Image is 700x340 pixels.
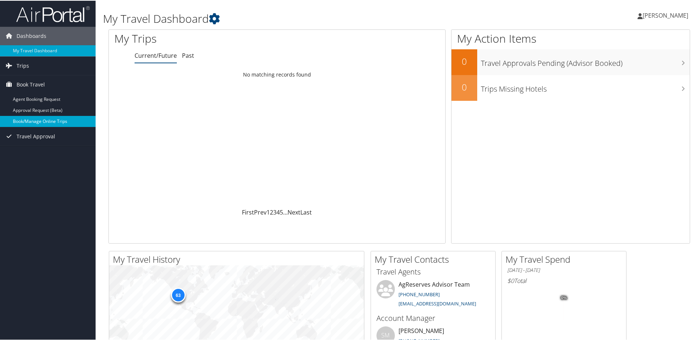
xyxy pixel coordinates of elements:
[182,51,194,59] a: Past
[451,30,690,46] h1: My Action Items
[242,208,254,216] a: First
[113,252,364,265] h2: My Travel History
[17,127,55,145] span: Travel Approval
[451,54,477,67] h2: 0
[637,4,696,26] a: [PERSON_NAME]
[135,51,177,59] a: Current/Future
[17,56,29,74] span: Trips
[114,30,300,46] h1: My Trips
[399,290,440,297] a: [PHONE_NUMBER]
[287,208,300,216] a: Next
[270,208,273,216] a: 2
[481,79,690,93] h3: Trips Missing Hotels
[375,252,495,265] h2: My Travel Contacts
[561,295,567,300] tspan: 0%
[507,276,621,284] h6: Total
[17,26,46,45] span: Dashboards
[373,279,493,309] li: AgReserves Advisor Team
[276,208,280,216] a: 4
[280,208,283,216] a: 5
[451,80,477,93] h2: 0
[273,208,276,216] a: 3
[16,5,90,22] img: airportal-logo.png
[399,300,476,306] a: [EMAIL_ADDRESS][DOMAIN_NAME]
[109,67,445,81] td: No matching records found
[283,208,287,216] span: …
[481,54,690,68] h3: Travel Approvals Pending (Advisor Booked)
[507,266,621,273] h6: [DATE] - [DATE]
[267,208,270,216] a: 1
[506,252,626,265] h2: My Travel Spend
[376,312,490,323] h3: Account Manager
[17,75,45,93] span: Book Travel
[300,208,312,216] a: Last
[254,208,267,216] a: Prev
[643,11,688,19] span: [PERSON_NAME]
[507,276,514,284] span: $0
[451,49,690,74] a: 0Travel Approvals Pending (Advisor Booked)
[171,287,185,302] div: 63
[376,266,490,276] h3: Travel Agents
[451,74,690,100] a: 0Trips Missing Hotels
[103,10,498,26] h1: My Travel Dashboard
